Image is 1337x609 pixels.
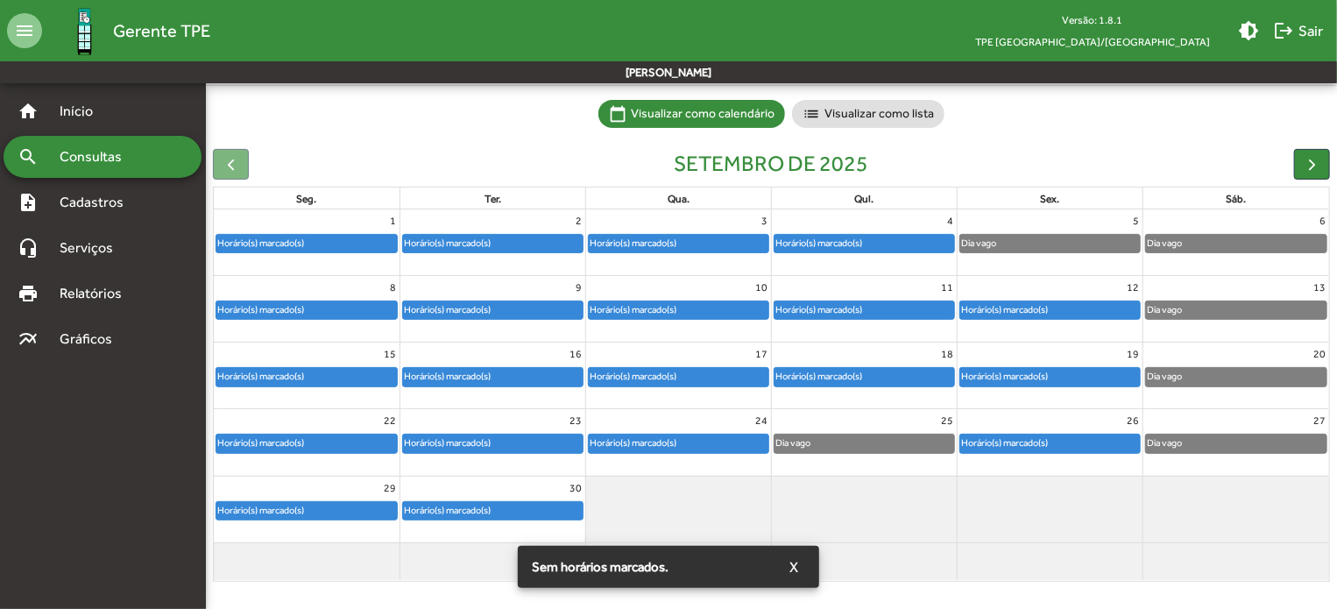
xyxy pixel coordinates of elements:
[214,209,400,276] td: 1 de setembro de 2025
[752,276,771,299] a: 10 de setembro de 2025
[403,301,492,318] div: Horário(s) marcado(s)
[937,409,957,432] a: 25 de setembro de 2025
[386,209,400,232] a: 1 de setembro de 2025
[18,237,39,258] mat-icon: headset_mic
[958,343,1143,409] td: 19 de setembro de 2025
[403,502,492,519] div: Horário(s) marcado(s)
[400,276,585,343] td: 9 de setembro de 2025
[49,329,136,350] span: Gráficos
[572,209,585,232] a: 2 de setembro de 2025
[380,409,400,432] a: 22 de setembro de 2025
[789,551,798,583] span: X
[403,235,492,251] div: Horário(s) marcado(s)
[49,101,118,122] span: Início
[1238,20,1259,41] mat-icon: brightness_medium
[944,209,957,232] a: 4 de setembro de 2025
[481,189,505,209] a: terça-feira
[1037,189,1064,209] a: sexta-feira
[960,301,1049,318] div: Horário(s) marcado(s)
[18,146,39,167] mat-icon: search
[113,17,210,45] span: Gerente TPE
[400,409,585,476] td: 23 de setembro de 2025
[589,301,677,318] div: Horário(s) marcado(s)
[937,276,957,299] a: 11 de setembro de 2025
[214,343,400,409] td: 15 de setembro de 2025
[598,100,785,128] mat-chip: Visualizar como calendário
[49,237,137,258] span: Serviços
[960,235,997,251] div: Dia vago
[585,276,771,343] td: 10 de setembro de 2025
[771,276,957,343] td: 11 de setembro de 2025
[771,343,957,409] td: 18 de setembro de 2025
[216,435,305,451] div: Horário(s) marcado(s)
[609,105,626,123] mat-icon: calendar_today
[1310,343,1329,365] a: 20 de setembro de 2025
[792,100,944,128] mat-chip: Visualizar como lista
[852,189,878,209] a: quinta-feira
[566,409,585,432] a: 23 de setembro de 2025
[1146,235,1183,251] div: Dia vago
[18,101,39,122] mat-icon: home
[7,13,42,48] mat-icon: menu
[758,209,771,232] a: 3 de setembro de 2025
[403,368,492,385] div: Horário(s) marcado(s)
[400,343,585,409] td: 16 de setembro de 2025
[216,301,305,318] div: Horário(s) marcado(s)
[1146,301,1183,318] div: Dia vago
[960,368,1049,385] div: Horário(s) marcado(s)
[1143,343,1329,409] td: 20 de setembro de 2025
[961,9,1224,31] div: Versão: 1.8.1
[293,189,320,209] a: segunda-feira
[1310,276,1329,299] a: 13 de setembro de 2025
[403,435,492,451] div: Horário(s) marcado(s)
[1129,209,1142,232] a: 5 de setembro de 2025
[386,276,400,299] a: 8 de setembro de 2025
[42,3,210,60] a: Gerente TPE
[752,409,771,432] a: 24 de setembro de 2025
[589,368,677,385] div: Horário(s) marcado(s)
[572,276,585,299] a: 9 de setembro de 2025
[803,105,820,123] mat-icon: list
[775,435,811,451] div: Dia vago
[18,329,39,350] mat-icon: multiline_chart
[585,343,771,409] td: 17 de setembro de 2025
[216,235,305,251] div: Horário(s) marcado(s)
[1143,409,1329,476] td: 27 de setembro de 2025
[1273,20,1294,41] mat-icon: logout
[775,235,863,251] div: Horário(s) marcado(s)
[1123,276,1142,299] a: 12 de setembro de 2025
[214,476,400,542] td: 29 de setembro de 2025
[775,551,812,583] button: X
[1143,209,1329,276] td: 6 de setembro de 2025
[771,209,957,276] td: 4 de setembro de 2025
[960,435,1049,451] div: Horário(s) marcado(s)
[664,189,693,209] a: quarta-feira
[958,276,1143,343] td: 12 de setembro de 2025
[49,283,145,304] span: Relatórios
[1146,368,1183,385] div: Dia vago
[775,368,863,385] div: Horário(s) marcado(s)
[585,409,771,476] td: 24 de setembro de 2025
[1273,15,1323,46] span: Sair
[532,558,668,576] span: Sem horários marcados.
[380,477,400,499] a: 29 de setembro de 2025
[380,343,400,365] a: 15 de setembro de 2025
[589,435,677,451] div: Horário(s) marcado(s)
[1123,409,1142,432] a: 26 de setembro de 2025
[958,409,1143,476] td: 26 de setembro de 2025
[775,301,863,318] div: Horário(s) marcado(s)
[214,276,400,343] td: 8 de setembro de 2025
[216,502,305,519] div: Horário(s) marcado(s)
[1316,209,1329,232] a: 6 de setembro de 2025
[937,343,957,365] a: 18 de setembro de 2025
[400,476,585,542] td: 30 de setembro de 2025
[1266,15,1330,46] button: Sair
[675,151,869,177] h2: setembro de 2025
[18,283,39,304] mat-icon: print
[958,209,1143,276] td: 5 de setembro de 2025
[566,477,585,499] a: 30 de setembro de 2025
[1123,343,1142,365] a: 19 de setembro de 2025
[585,209,771,276] td: 3 de setembro de 2025
[49,146,145,167] span: Consultas
[49,192,146,213] span: Cadastros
